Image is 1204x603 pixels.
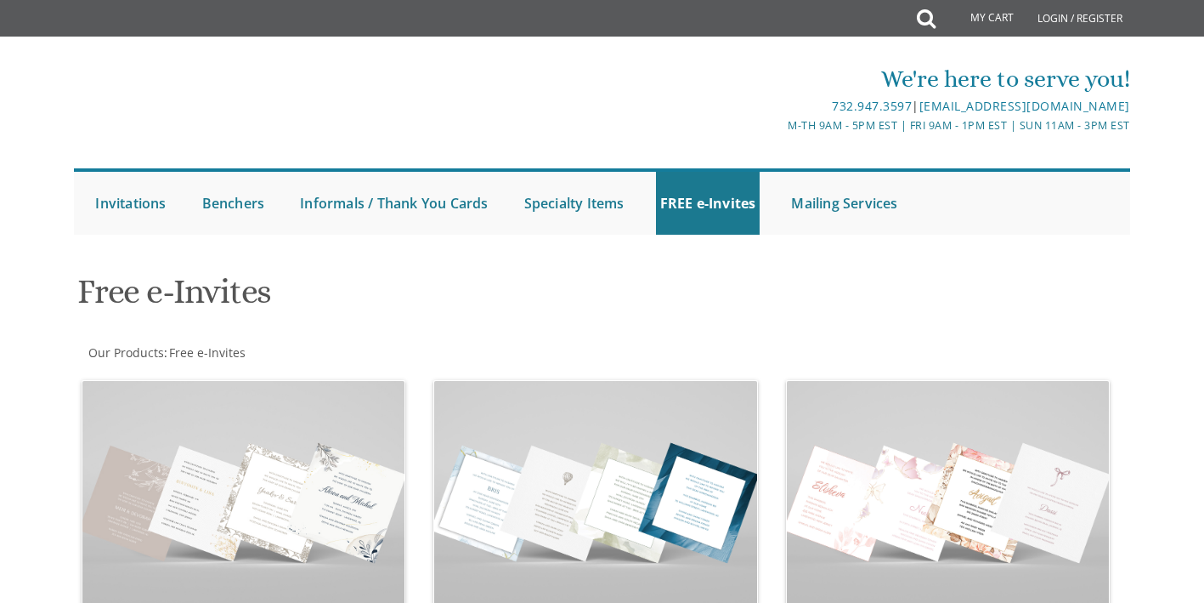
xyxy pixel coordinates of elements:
[656,172,760,235] a: FREE e-Invites
[74,344,602,361] div: :
[427,62,1129,96] div: We're here to serve you!
[91,172,170,235] a: Invitations
[787,172,902,235] a: Mailing Services
[919,98,1130,114] a: [EMAIL_ADDRESS][DOMAIN_NAME]
[198,172,269,235] a: Benchers
[520,172,629,235] a: Specialty Items
[427,96,1129,117] div: |
[167,344,246,361] a: Free e-Invites
[77,273,768,323] h1: Free e-Invites
[169,344,246,361] span: Free e-Invites
[87,344,164,361] a: Our Products
[296,172,492,235] a: Informals / Thank You Cards
[934,2,1026,36] a: My Cart
[832,98,912,114] a: 732.947.3597
[427,117,1129,134] div: M-Th 9am - 5pm EST | Fri 9am - 1pm EST | Sun 11am - 3pm EST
